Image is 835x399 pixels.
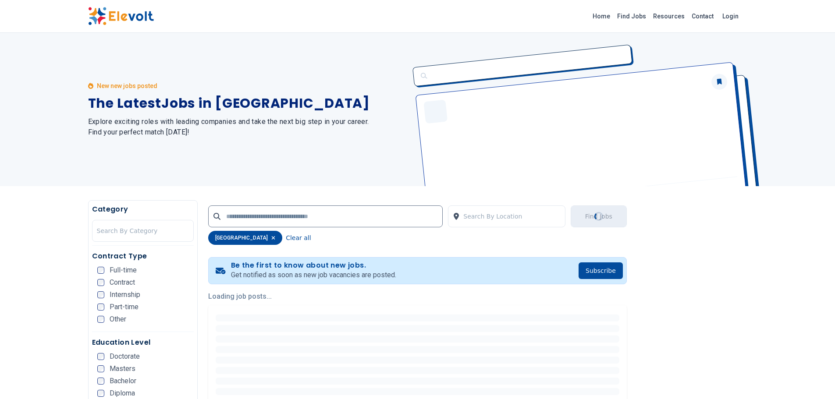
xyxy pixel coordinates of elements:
p: New new jobs posted [97,81,157,90]
iframe: Chat Widget [791,357,835,399]
input: Doctorate [97,353,104,360]
h5: Category [92,204,194,215]
input: Part-time [97,304,104,311]
div: Loading... [593,210,605,222]
span: Bachelor [110,378,136,385]
button: Clear all [286,231,311,245]
input: Masters [97,365,104,372]
span: Diploma [110,390,135,397]
p: Get notified as soon as new job vacancies are posted. [231,270,396,280]
button: Find JobsLoading... [571,205,627,227]
input: Contract [97,279,104,286]
div: [GEOGRAPHIC_DATA] [208,231,282,245]
span: Doctorate [110,353,140,360]
a: Find Jobs [614,9,650,23]
a: Contact [688,9,717,23]
span: Masters [110,365,135,372]
h5: Contract Type [92,251,194,261]
span: Part-time [110,304,139,311]
img: Elevolt [88,7,154,25]
a: Home [589,9,614,23]
input: Diploma [97,390,104,397]
span: Full-time [110,267,137,274]
h5: Education Level [92,337,194,348]
a: Login [717,7,744,25]
button: Subscribe [579,262,623,279]
span: Internship [110,291,140,298]
input: Internship [97,291,104,298]
span: Other [110,316,126,323]
input: Full-time [97,267,104,274]
span: Contract [110,279,135,286]
a: Resources [650,9,688,23]
input: Other [97,316,104,323]
p: Loading job posts... [208,291,627,302]
input: Bachelor [97,378,104,385]
h2: Explore exciting roles with leading companies and take the next big step in your career. Find you... [88,117,407,138]
h4: Be the first to know about new jobs. [231,261,396,270]
h1: The Latest Jobs in [GEOGRAPHIC_DATA] [88,95,407,111]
